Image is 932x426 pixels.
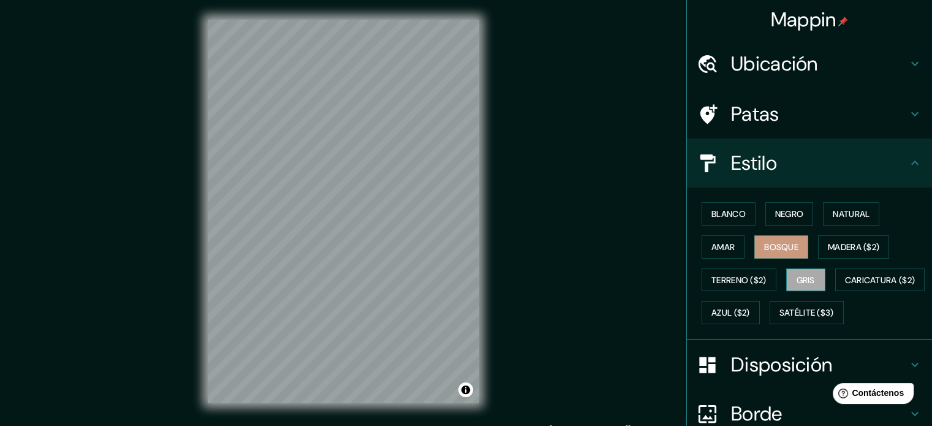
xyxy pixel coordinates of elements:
font: Disposición [731,352,832,378]
div: Ubicación [687,39,932,88]
font: Terreno ($2) [711,275,767,286]
font: Amar [711,242,735,253]
font: Madera ($2) [828,242,879,253]
button: Negro [765,202,814,226]
div: Estilo [687,139,932,188]
button: Terreno ($2) [702,268,776,292]
button: Gris [786,268,825,292]
font: Natural [833,208,869,219]
font: Satélite ($3) [779,308,834,319]
font: Bosque [764,242,798,253]
button: Madera ($2) [818,235,889,259]
font: Azul ($2) [711,308,750,319]
div: Patas [687,89,932,139]
div: Disposición [687,340,932,389]
font: Blanco [711,208,746,219]
font: Caricatura ($2) [845,275,915,286]
font: Estilo [731,150,777,176]
button: Natural [823,202,879,226]
button: Caricatura ($2) [835,268,925,292]
img: pin-icon.png [838,17,848,26]
button: Blanco [702,202,756,226]
button: Amar [702,235,744,259]
button: Satélite ($3) [770,301,844,324]
button: Activar o desactivar atribución [458,382,473,397]
iframe: Lanzador de widgets de ayuda [823,378,919,413]
font: Ubicación [731,51,818,77]
font: Gris [797,275,815,286]
font: Negro [775,208,804,219]
font: Mappin [771,7,836,32]
button: Bosque [754,235,808,259]
button: Azul ($2) [702,301,760,324]
canvas: Mapa [208,20,479,403]
font: Patas [731,101,779,127]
